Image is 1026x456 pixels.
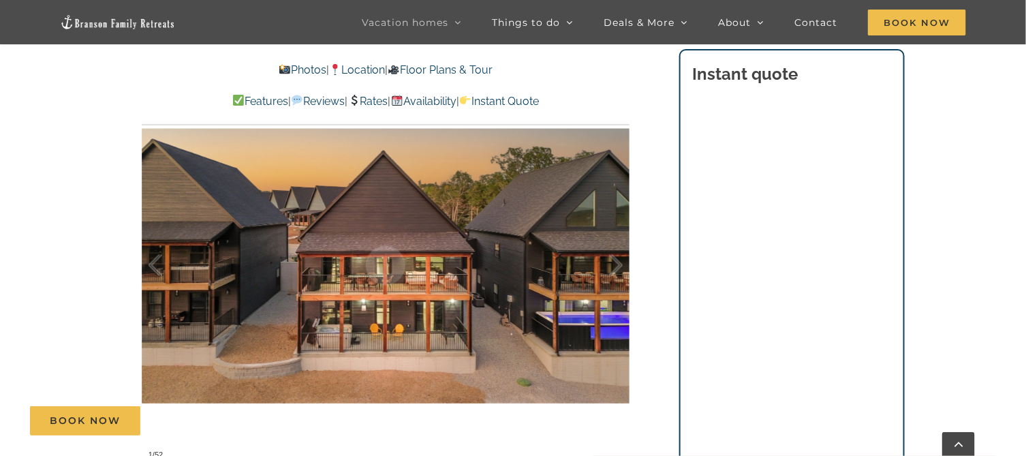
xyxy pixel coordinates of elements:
[388,64,399,75] img: 🎥
[279,64,290,75] img: 📸
[330,64,341,75] img: 📍
[794,18,837,27] span: Contact
[391,95,456,108] a: Availability
[392,95,403,106] img: 📆
[460,95,471,106] img: 👉
[459,95,539,108] a: Instant Quote
[142,93,629,110] p: | | | |
[292,95,302,106] img: 💬
[362,18,448,27] span: Vacation homes
[604,18,674,27] span: Deals & More
[347,95,388,108] a: Rates
[291,95,345,108] a: Reviews
[30,406,140,436] a: Book Now
[233,95,244,106] img: ✅
[60,14,175,29] img: Branson Family Retreats Logo
[142,61,629,79] p: | |
[279,63,326,76] a: Photos
[693,64,798,84] strong: Instant quote
[349,95,360,106] img: 💲
[232,95,288,108] a: Features
[718,18,751,27] span: About
[329,63,385,76] a: Location
[492,18,560,27] span: Things to do
[50,415,121,427] span: Book Now
[868,10,966,35] span: Book Now
[388,63,493,76] a: Floor Plans & Tour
